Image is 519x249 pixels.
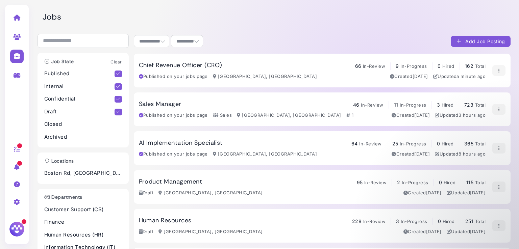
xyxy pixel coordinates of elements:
[351,141,358,146] span: 64
[213,112,232,119] div: Sales
[444,180,456,185] span: Hired
[44,95,115,103] p: Confidential
[139,101,181,108] h3: Sales Manager
[437,141,440,146] span: 0
[475,180,486,185] span: Total
[447,190,486,196] div: Updated
[352,218,362,224] span: 228
[44,231,122,239] p: Human Resources (HR)
[213,73,317,80] div: [GEOGRAPHIC_DATA], [GEOGRAPHIC_DATA]
[237,112,341,119] div: [GEOGRAPHIC_DATA], [GEOGRAPHIC_DATA]
[41,59,77,64] h3: Job State
[396,63,399,69] span: 9
[139,151,208,158] div: Published on your jobs page
[44,70,115,78] p: Published
[158,190,263,196] div: [GEOGRAPHIC_DATA], [GEOGRAPHIC_DATA]
[403,190,442,196] div: Created
[139,62,222,69] h3: Chief Revenue Officer (CRO)
[44,133,122,141] p: Archived
[139,228,154,235] div: Draft
[139,139,223,147] h3: AI Implementation Specialist
[475,102,486,108] span: Total
[464,102,473,108] span: 723
[437,102,440,108] span: 3
[390,73,428,80] div: Created
[44,218,122,226] p: Finance
[158,228,263,235] div: [GEOGRAPHIC_DATA], [GEOGRAPHIC_DATA]
[213,151,317,158] div: [GEOGRAPHIC_DATA], [GEOGRAPHIC_DATA]
[359,141,381,146] span: In-Review
[402,180,428,185] span: In-Progress
[41,194,86,200] h3: Departments
[139,112,208,119] div: Published on your jobs page
[139,73,208,80] div: Published on your jobs page
[43,12,511,22] h2: Jobs
[397,179,400,185] span: 2
[139,217,192,224] h3: Human Resources
[433,73,486,80] div: Updated
[451,36,511,47] button: Add Job Posting
[110,59,122,64] a: Clear
[442,102,454,108] span: Hired
[442,63,454,69] span: Hired
[353,102,360,108] span: 46
[464,141,473,146] span: 365
[414,151,430,157] time: May 19, 2025
[44,206,122,214] p: Customer Support (CS)
[355,63,362,69] span: 66
[438,63,441,69] span: 0
[44,83,115,90] p: Internal
[364,180,387,185] span: In-Review
[8,221,25,238] img: Megan
[459,112,486,118] time: Sep 02, 2025
[413,74,428,79] time: Jun 09, 2025
[363,219,386,224] span: In-Review
[400,102,426,108] span: In-Progress
[357,179,363,185] span: 95
[470,190,486,195] time: Jul 17, 2025
[465,63,473,69] span: 162
[346,112,353,119] div: 1
[400,63,427,69] span: In-Progress
[139,178,202,186] h3: Product Management
[44,169,122,177] p: Boston Rd, [GEOGRAPHIC_DATA], [GEOGRAPHIC_DATA]
[459,151,486,157] time: Sep 02, 2025
[392,151,430,158] div: Created
[456,74,486,79] time: Sep 02, 2025
[394,102,398,108] span: 11
[44,120,122,128] p: Closed
[435,151,486,158] div: Updated
[435,112,486,119] div: Updated
[363,63,385,69] span: In-Review
[475,141,486,146] span: Total
[456,38,505,45] div: Add Job Posting
[44,108,115,116] p: Draft
[361,102,383,108] span: In-Review
[414,112,430,118] time: Apr 25, 2025
[439,179,442,185] span: 0
[139,190,154,196] div: Draft
[466,179,473,185] span: 115
[426,190,442,195] time: Jul 17, 2025
[475,63,486,69] span: Total
[400,141,426,146] span: In-Progress
[392,112,430,119] div: Created
[392,141,398,146] span: 25
[41,158,77,164] h3: Locations
[442,141,454,146] span: Hired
